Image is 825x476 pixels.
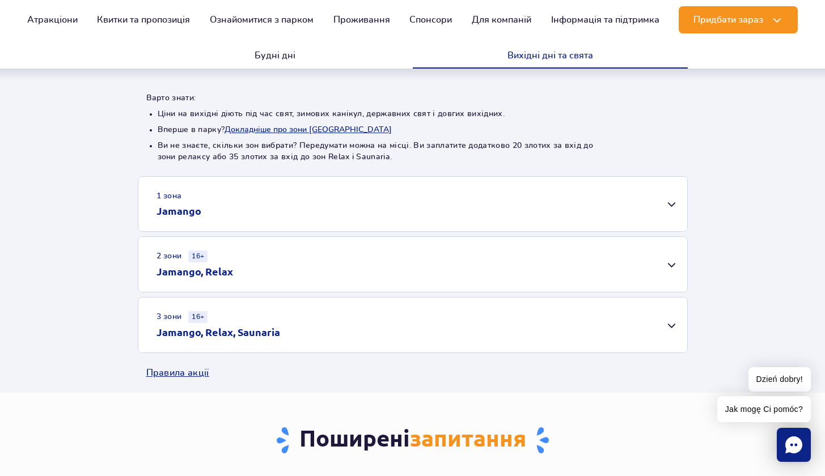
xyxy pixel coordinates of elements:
[146,424,679,455] h3: Поширені
[717,396,811,422] span: Jak mogę Ci pomóc?
[156,250,208,262] small: 2 зони
[146,353,679,393] a: Правила акції
[188,250,208,262] small: 16+
[156,204,201,218] h2: Jamango
[410,426,526,451] span: запитання
[156,311,208,323] small: 3 зони
[472,6,531,33] a: Для компаній
[188,311,208,323] small: 16+
[27,6,78,33] a: Атракціони
[333,6,390,33] a: Проживання
[693,15,763,25] span: Придбати зараз
[225,125,392,134] button: Докладніше про зони [GEOGRAPHIC_DATA]
[156,325,280,339] h2: Jamango, Relax, Saunaria
[210,6,314,33] a: Ознайомитися з парком
[97,6,190,33] a: Квитки та пропозиція
[146,94,196,102] strong: Варто знати:
[156,190,182,202] small: 1 зона
[158,108,668,120] li: Ціни на вихідні діють під час свят, зимових канікул, державних свят і довгих вихідних.
[679,6,798,33] button: Придбати зараз
[158,124,668,135] li: Вперше в парку?
[409,6,452,33] a: Спонсори
[777,428,811,462] div: Chat
[748,367,811,392] span: Dzień dobry!
[551,6,659,33] a: Інформація та підтримка
[413,45,688,69] button: Вихідні дні та свята
[156,265,233,278] h2: Jamango, Relax
[158,140,668,163] li: Ви не знаєте, скільки зон вибрати? Передумати можна на місці. Ви заплатите додатково 20 злотих за...
[138,45,413,69] button: Будні дні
